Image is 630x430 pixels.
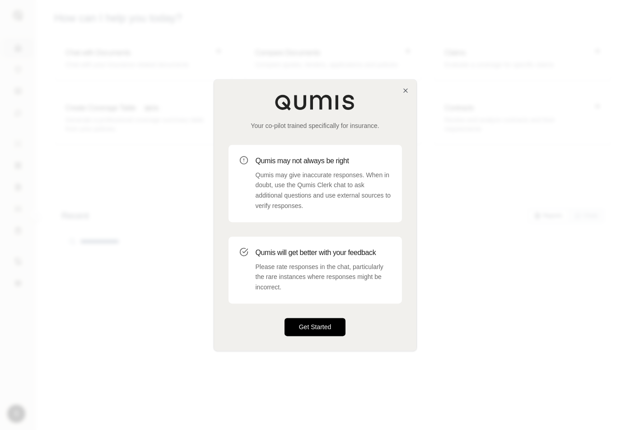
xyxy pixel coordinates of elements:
[285,318,346,336] button: Get Started
[229,121,402,130] p: Your co-pilot trained specifically for insurance.
[256,262,391,293] p: Please rate responses in the chat, particularly the rare instances where responses might be incor...
[256,247,391,258] h3: Qumis will get better with your feedback
[256,156,391,166] h3: Qumis may not always be right
[256,170,391,211] p: Qumis may give inaccurate responses. When in doubt, use the Qumis Clerk chat to ask additional qu...
[275,94,356,110] img: Qumis Logo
